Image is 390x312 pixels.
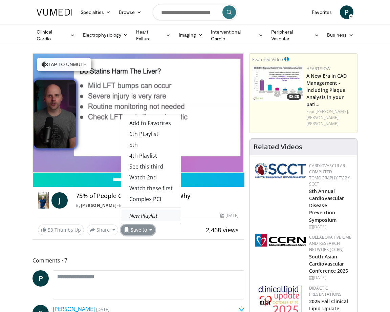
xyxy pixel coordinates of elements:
[76,202,239,209] div: By FEATURING
[129,212,157,219] em: New Playlist
[206,226,239,234] span: 2,468 views
[306,121,339,126] a: [PERSON_NAME]
[129,119,171,127] span: Add to Favorites
[308,5,336,19] a: Favorites
[309,285,352,297] div: Didactic Presentations
[255,234,306,247] img: a04ee3ba-8487-4636-b0fb-5e8d268f3737.png.150x105_q85_autocrop_double_scale_upscale_version-0.2.png
[37,58,91,71] button: Tap to unmute
[309,234,351,252] a: Collaborative CME and Research Network (CCRN)
[121,161,181,172] a: See this third
[121,118,181,129] a: Add to Favorites
[51,192,68,209] a: J
[153,4,237,20] input: Search topics, interventions
[309,188,344,223] a: 8th Annual Cardiovascular Disease Prevention Symposium
[340,5,353,19] a: P
[38,225,84,235] a: 53 Thumbs Up
[76,192,239,200] h4: 75% of People Quit Statins - Here's Why
[287,94,301,100] span: 38:20
[267,28,323,42] a: Peripheral Vascular
[121,172,181,183] a: Watch 2nd
[132,28,175,42] a: Heart Failure
[32,256,244,265] span: Comments 7
[32,28,79,42] a: Clinical Cardio
[252,66,303,101] img: 738d0e2d-290f-4d89-8861-908fb8b721dc.150x105_q85_crop-smart_upscale.jpg
[309,253,348,274] a: South Asian Cardiovascular Conference 2025
[207,28,267,42] a: Interventional Cardio
[309,163,350,187] a: Cardiovascular Computed Tomography TV by SCCT
[121,150,181,161] a: 4th Playlist
[252,66,303,101] a: 38:20
[121,210,181,221] a: New Playlist
[48,227,53,233] span: 53
[115,5,146,19] a: Browse
[121,129,181,139] a: 6th PLaylist
[252,56,283,62] small: Featured Video
[254,143,302,151] h4: Related Videos
[38,192,49,209] img: Dr. Jordan Rennicke
[81,202,117,208] a: [PERSON_NAME]
[306,66,331,72] a: Heartflow
[323,28,357,42] a: Business
[255,163,306,178] img: 51a70120-4f25-49cc-93a4-67582377e75f.png.150x105_q85_autocrop_double_scale_upscale_version-0.2.png
[175,28,207,42] a: Imaging
[220,213,239,219] div: [DATE]
[306,109,354,127] div: Feat.
[87,225,118,235] button: Share
[121,194,181,204] a: Complex PCI
[77,5,115,19] a: Specialties
[121,139,181,150] a: 5th
[79,28,132,42] a: Electrophysiology
[316,109,349,114] a: [PERSON_NAME],
[32,270,49,287] a: P
[309,298,348,312] a: 2025 Fall Clinical Lipid Update
[37,9,72,16] img: VuMedi Logo
[306,73,347,108] a: A New Era in CAD Management - including Plaque Analysis in your pati…
[121,225,155,235] button: Save to
[306,115,340,120] a: [PERSON_NAME],
[33,54,244,172] video-js: Video Player
[309,275,352,281] div: [DATE]
[309,224,352,230] div: [DATE]
[121,183,181,194] a: Watch these first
